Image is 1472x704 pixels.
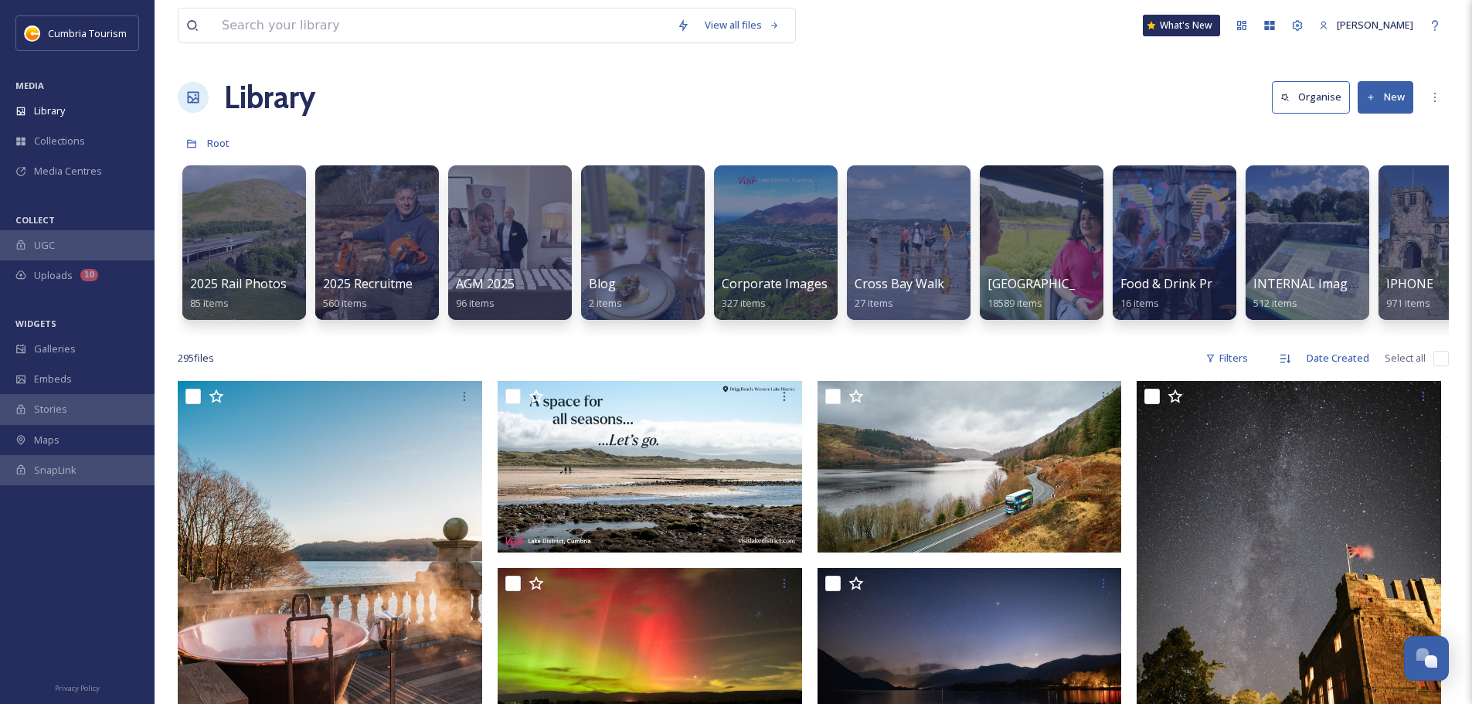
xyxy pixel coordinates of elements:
a: Blog2 items [589,277,622,310]
span: INTERNAL Imagery [1253,275,1366,292]
span: 512 items [1253,296,1297,310]
a: Library [224,74,315,121]
span: 2 items [589,296,622,310]
div: 10 [80,269,98,281]
span: Corporate Images [722,275,828,292]
img: images.jpg [25,26,40,41]
a: View all files [697,10,787,40]
span: UGC [34,238,55,253]
span: Stories [34,402,67,417]
span: Root [207,136,229,150]
a: [GEOGRAPHIC_DATA]18589 items [988,277,1112,310]
a: Root [207,134,229,152]
span: Cross Bay Walk 2024 [855,275,975,292]
a: AGM 202596 items [456,277,515,310]
span: 560 items [323,296,367,310]
span: 18589 items [988,296,1042,310]
span: 327 items [722,296,766,310]
span: Collections [34,134,85,148]
input: Search your library [214,9,669,43]
a: Cross Bay Walk 202427 items [855,277,975,310]
span: 16 items [1120,296,1159,310]
span: Blog [589,275,616,292]
button: New [1358,81,1413,113]
a: IPHONE971 items [1386,277,1433,310]
span: Media Centres [34,164,102,179]
a: [PERSON_NAME] [1311,10,1421,40]
span: Embeds [34,372,72,386]
a: 2025 Recruitment - [PERSON_NAME]560 items [323,277,535,310]
span: AGM 2025 [456,275,515,292]
a: Food & Drink Project16 items [1120,277,1240,310]
a: INTERNAL Imagery512 items [1253,277,1366,310]
div: Filters [1198,343,1256,373]
span: Select all [1385,351,1426,366]
a: What's New [1143,15,1220,36]
span: Galleries [34,342,76,356]
span: 27 items [855,296,893,310]
span: 96 items [456,296,495,310]
span: Privacy Policy [55,683,100,693]
img: Stagecoach Lakes_Day 2_008.jpg [818,381,1122,553]
span: 2025 Rail Photos [190,275,287,292]
span: 295 file s [178,351,214,366]
span: MEDIA [15,80,44,91]
a: Corporate Images327 items [722,277,828,310]
span: Cumbria Tourism [48,26,127,40]
button: Organise [1272,81,1350,113]
span: Food & Drink Project [1120,275,1240,292]
span: Maps [34,433,59,447]
a: Privacy Policy [55,678,100,696]
span: 85 items [190,296,229,310]
img: 1920x1080-drigg-beach.jpg [498,381,802,553]
span: 971 items [1386,296,1430,310]
span: IPHONE [1386,275,1433,292]
span: [PERSON_NAME] [1337,18,1413,32]
span: Uploads [34,268,73,283]
div: Date Created [1299,343,1377,373]
span: COLLECT [15,214,55,226]
span: Library [34,104,65,118]
button: Open Chat [1404,636,1449,681]
a: 2025 Rail Photos85 items [190,277,287,310]
span: [GEOGRAPHIC_DATA] [988,275,1112,292]
span: SnapLink [34,463,76,478]
span: 2025 Recruitment - [PERSON_NAME] [323,275,535,292]
span: WIDGETS [15,318,56,329]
